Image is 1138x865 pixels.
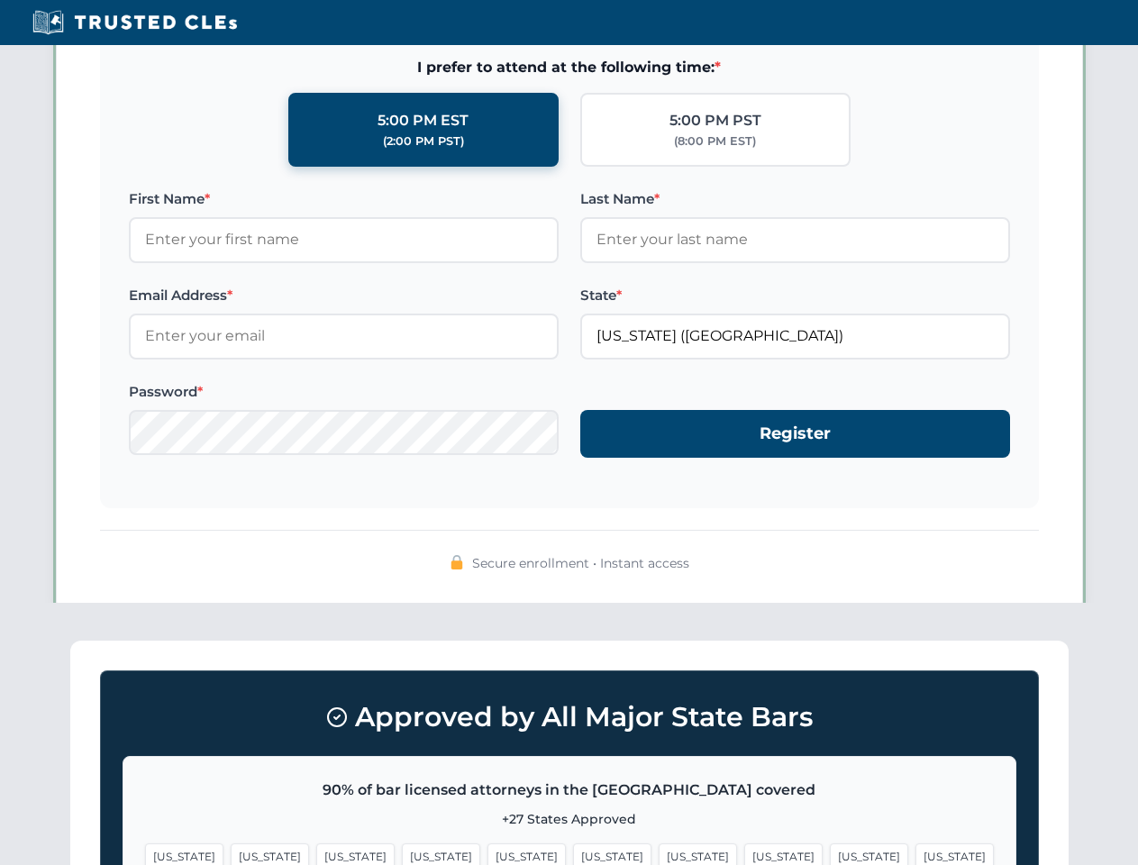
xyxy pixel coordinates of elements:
[674,132,756,150] div: (8:00 PM EST)
[580,188,1010,210] label: Last Name
[123,693,1016,742] h3: Approved by All Major State Bars
[472,553,689,573] span: Secure enrollment • Instant access
[27,9,242,36] img: Trusted CLEs
[669,109,761,132] div: 5:00 PM PST
[580,285,1010,306] label: State
[383,132,464,150] div: (2:00 PM PST)
[129,314,559,359] input: Enter your email
[145,778,994,802] p: 90% of bar licensed attorneys in the [GEOGRAPHIC_DATA] covered
[450,555,464,569] img: 🔒
[378,109,469,132] div: 5:00 PM EST
[580,217,1010,262] input: Enter your last name
[129,381,559,403] label: Password
[145,809,994,829] p: +27 States Approved
[129,56,1010,79] span: I prefer to attend at the following time:
[129,217,559,262] input: Enter your first name
[580,314,1010,359] input: Florida (FL)
[129,188,559,210] label: First Name
[580,410,1010,458] button: Register
[129,285,559,306] label: Email Address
